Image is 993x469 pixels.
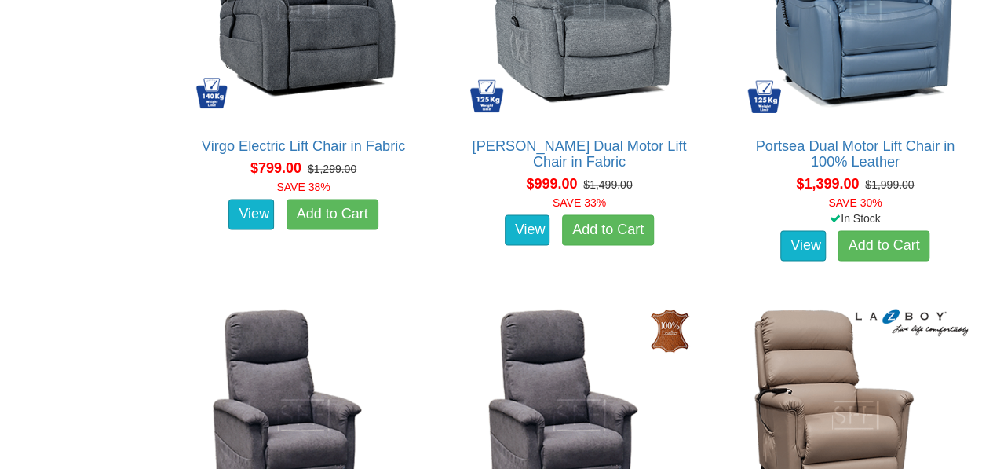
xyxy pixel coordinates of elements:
[228,199,274,230] a: View
[828,196,882,209] font: SAVE 30%
[202,138,405,154] a: Virgo Electric Lift Chair in Fabric
[308,163,356,175] del: $1,299.00
[780,230,826,262] a: View
[562,214,654,246] a: Add to Cart
[726,211,984,226] div: In Stock
[287,199,378,230] a: Add to Cart
[553,196,606,209] font: SAVE 33%
[472,138,686,170] a: [PERSON_NAME] Dual Motor Lift Chair in Fabric
[755,138,955,170] a: Portsea Dual Motor Lift Chair in 100% Leather
[838,230,929,262] a: Add to Cart
[796,176,859,192] span: $1,399.00
[505,214,550,246] a: View
[865,178,914,191] del: $1,999.00
[583,178,632,191] del: $1,499.00
[276,181,330,193] font: SAVE 38%
[526,176,577,192] span: $999.00
[250,160,301,176] span: $799.00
